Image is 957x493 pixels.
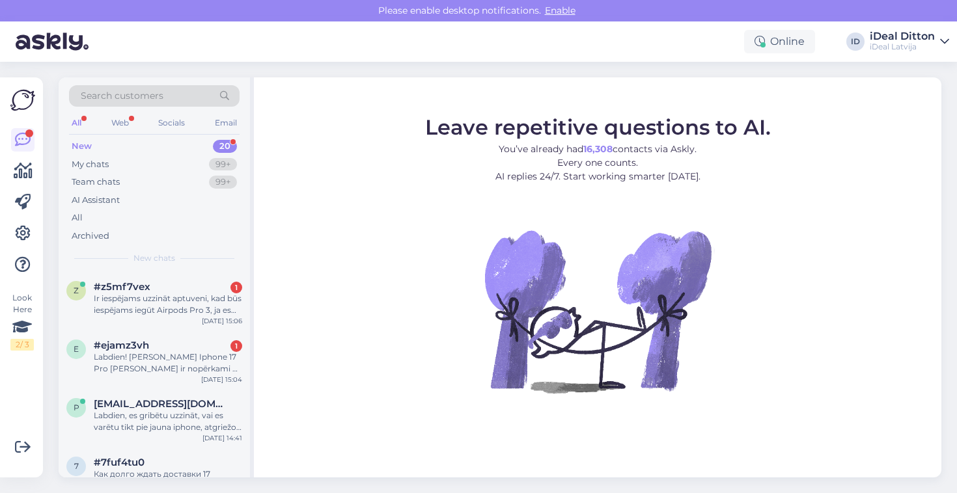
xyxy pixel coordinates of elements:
[202,316,242,326] div: [DATE] 15:06
[480,194,715,428] img: No Chat active
[74,403,79,412] span: p
[10,292,34,351] div: Look Here
[133,252,175,264] span: New chats
[870,31,949,52] a: iDeal DittoniDeal Latvija
[94,398,229,410] span: poznakspatriks20@gmail.com
[744,30,815,53] div: Online
[209,158,237,171] div: 99+
[870,42,935,52] div: iDeal Latvija
[94,410,242,433] div: Labdien, es gribētu uzzināt, vai es varētu tikt pie jauna iphone, atgriežot savu pašreizējo iphon...
[72,194,120,207] div: AI Assistant
[74,344,79,354] span: e
[94,468,242,492] div: Как долго ждать доставки 17 айфона?
[870,31,935,42] div: iDeal Ditton
[202,433,242,443] div: [DATE] 14:41
[230,282,242,293] div: 1
[72,176,120,189] div: Team chats
[10,88,35,113] img: Askly Logo
[209,176,237,189] div: 99+
[94,351,242,375] div: Labdien! [PERSON_NAME] Iphone 17 Pro [PERSON_NAME] ir nopērkami uz vietas Jūsu veikalos, vai viss...
[425,142,771,183] p: You’ve already had contacts via Askly. Every one counts. AI replies 24/7. Start working smarter [...
[156,114,187,131] div: Socials
[72,158,109,171] div: My chats
[94,457,145,468] span: #7fuf4tu0
[72,211,83,224] div: All
[846,33,865,51] div: ID
[212,114,240,131] div: Email
[72,140,92,153] div: New
[10,339,34,351] div: 2 / 3
[541,5,579,16] span: Enable
[94,293,242,316] div: Ir iespējams uzzināt aptuveni, kad būs iespējams iegūt Airpods Pro 3, ja es jau. esmu pieteicies ...
[94,281,150,293] span: #z5mf7vex
[109,114,132,131] div: Web
[74,286,79,295] span: z
[230,340,242,352] div: 1
[213,140,237,153] div: 20
[74,461,79,471] span: 7
[425,114,771,140] span: Leave repetitive questions to AI.
[201,375,242,384] div: [DATE] 15:04
[72,230,109,243] div: Archived
[583,143,613,155] b: 16,308
[81,89,163,103] span: Search customers
[94,340,149,351] span: #ejamz3vh
[69,114,84,131] div: All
